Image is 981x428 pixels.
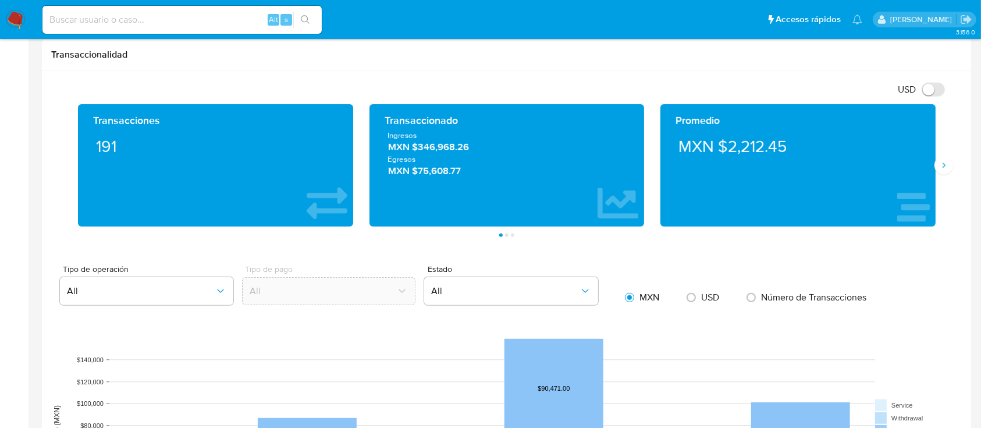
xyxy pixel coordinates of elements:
[960,13,972,26] a: Salir
[956,27,975,37] span: 3.156.0
[285,14,288,25] span: s
[51,49,962,61] h1: Transaccionalidad
[42,12,322,27] input: Buscar usuario o caso...
[852,15,862,24] a: Notificaciones
[776,13,841,26] span: Accesos rápidos
[269,14,278,25] span: Alt
[890,14,956,25] p: alan.cervantesmartinez@mercadolibre.com.mx
[293,12,317,28] button: search-icon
